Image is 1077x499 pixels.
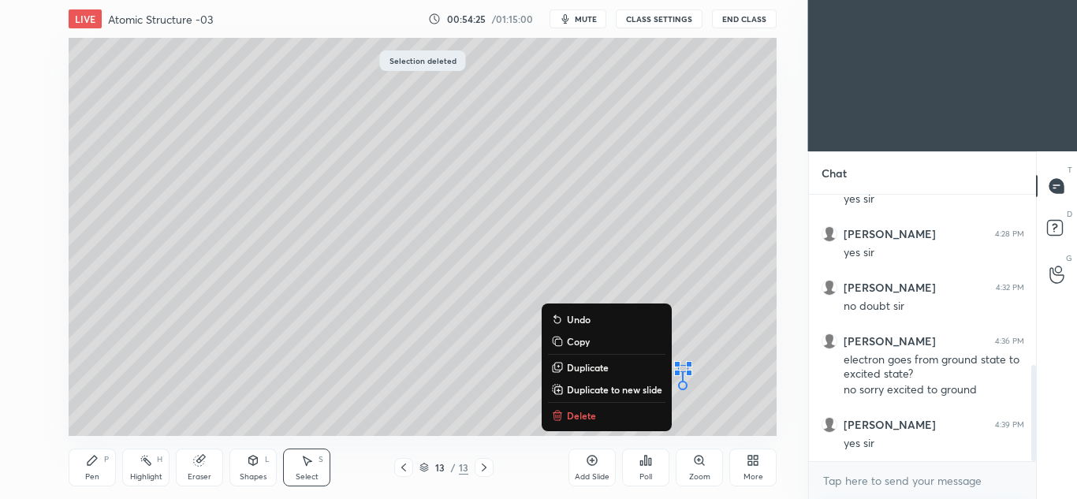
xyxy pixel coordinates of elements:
p: T [1068,164,1072,176]
div: yes sir [844,192,1024,207]
div: 4:32 PM [996,283,1024,292]
img: default.png [822,226,837,242]
h6: [PERSON_NAME] [844,281,936,295]
span: mute [575,13,597,24]
div: 13 [432,463,448,472]
div: Shapes [240,473,266,481]
button: mute [550,9,606,28]
div: grid [809,195,1037,461]
h6: [PERSON_NAME] [844,334,936,348]
button: End Class [712,9,777,28]
div: More [743,473,763,481]
button: Undo [548,310,665,329]
img: default.png [822,280,837,296]
div: P [104,456,109,464]
div: Zoom [689,473,710,481]
h6: [PERSON_NAME] [844,227,936,241]
img: default.png [822,417,837,433]
p: Selection deleted [389,57,457,65]
p: Copy [567,335,590,348]
div: H [157,456,162,464]
button: Duplicate to new slide [548,380,665,399]
div: Eraser [188,473,211,481]
div: Poll [639,473,652,481]
div: 4:28 PM [995,229,1024,239]
p: G [1066,252,1072,264]
div: 13 [459,460,468,475]
div: yes sir [844,436,1024,452]
div: LIVE [69,9,102,28]
div: 4:36 PM [995,337,1024,346]
div: S [319,456,323,464]
div: / [451,463,456,472]
div: electron goes from ground state to excited state? [844,352,1024,382]
div: 4:39 PM [995,420,1024,430]
p: Duplicate to new slide [567,383,662,396]
div: Pen [85,473,99,481]
img: default.png [822,333,837,349]
h4: Atomic Structure -03 [108,12,213,27]
p: Chat [809,152,859,194]
p: Undo [567,313,591,326]
div: yes sir [844,245,1024,261]
div: Add Slide [575,473,609,481]
div: no sorry excited to ground [844,382,1024,398]
p: D [1067,208,1072,220]
div: no doubt sir [844,299,1024,315]
div: L [265,456,270,464]
button: CLASS SETTINGS [616,9,702,28]
div: Select [296,473,319,481]
button: Duplicate [548,358,665,377]
p: Delete [567,409,596,422]
button: Copy [548,332,665,351]
div: Highlight [130,473,162,481]
button: Delete [548,406,665,425]
h6: [PERSON_NAME] [844,418,936,432]
p: Duplicate [567,361,609,374]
